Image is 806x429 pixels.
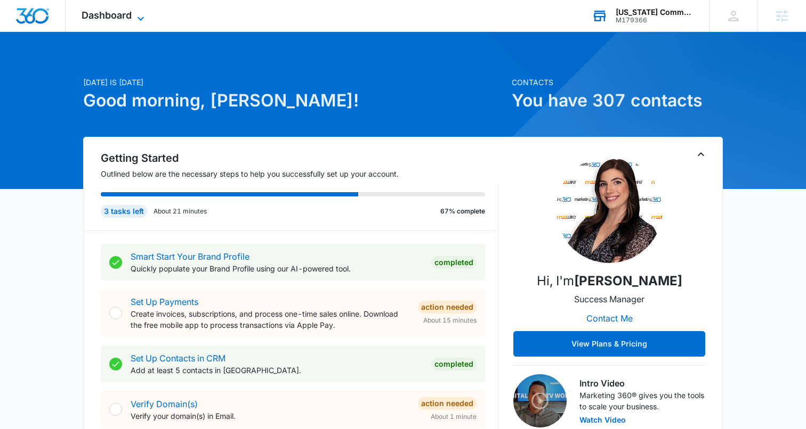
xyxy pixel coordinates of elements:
[131,263,423,274] p: Quickly populate your Brand Profile using our AI-powered tool.
[513,331,705,357] button: View Plans & Pricing
[83,88,505,113] h1: Good morning, [PERSON_NAME]!
[431,412,477,422] span: About 1 minute
[440,207,485,216] p: 67% complete
[512,77,723,88] p: Contacts
[537,271,682,291] p: Hi, I'm
[418,397,477,410] div: Action Needed
[131,251,249,262] a: Smart Start Your Brand Profile
[616,8,694,16] div: account name
[431,358,477,370] div: Completed
[131,296,198,307] a: Set Up Payments
[154,207,207,216] p: About 21 minutes
[131,353,225,364] a: Set Up Contacts in CRM
[418,301,477,313] div: Action Needed
[574,293,644,306] p: Success Manager
[423,316,477,325] span: About 15 minutes
[579,377,705,390] h3: Intro Video
[513,374,567,427] img: Intro Video
[431,256,477,269] div: Completed
[131,410,409,422] p: Verify your domain(s) in Email.
[556,156,663,263] img: Carlee Heinmiller
[131,365,423,376] p: Add at least 5 contacts in [GEOGRAPHIC_DATA].
[579,416,626,424] button: Watch Video
[579,390,705,412] p: Marketing 360® gives you the tools to scale your business.
[695,148,707,161] button: Toggle Collapse
[131,308,409,331] p: Create invoices, subscriptions, and process one-time sales online. Download the free mobile app t...
[131,399,198,409] a: Verify Domain(s)
[101,205,147,218] div: 3 tasks left
[83,77,505,88] p: [DATE] is [DATE]
[101,168,498,179] p: Outlined below are the necessary steps to help you successfully set up your account.
[616,16,694,24] div: account id
[101,150,498,166] h2: Getting Started
[576,306,643,331] button: Contact Me
[82,10,132,21] span: Dashboard
[512,88,723,113] h1: You have 307 contacts
[574,273,682,288] strong: [PERSON_NAME]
